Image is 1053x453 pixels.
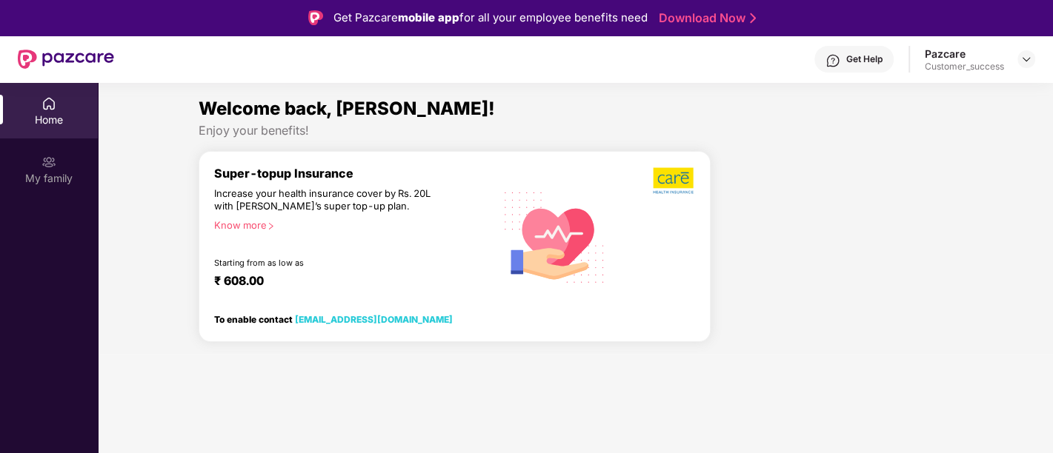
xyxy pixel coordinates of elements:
[214,219,486,229] div: Know more
[295,314,453,325] a: [EMAIL_ADDRESS][DOMAIN_NAME]
[199,123,952,138] div: Enjoy your benefits!
[925,47,1004,61] div: Pazcare
[750,10,756,26] img: Stroke
[826,53,840,68] img: svg+xml;base64,PHN2ZyBpZD0iSGVscC0zMngzMiIgeG1sbnM9Imh0dHA6Ly93d3cudzMub3JnLzIwMDAvc3ZnIiB3aWR0aD...
[398,10,459,24] strong: mobile app
[308,10,323,25] img: Logo
[214,274,480,292] div: ₹ 608.00
[199,98,495,119] span: Welcome back, [PERSON_NAME]!
[214,258,432,268] div: Starting from as low as
[653,167,695,195] img: b5dec4f62d2307b9de63beb79f102df3.png
[214,187,431,212] div: Increase your health insurance cover by Rs. 20L with [PERSON_NAME]’s super top-up plan.
[1020,53,1032,65] img: svg+xml;base64,PHN2ZyBpZD0iRHJvcGRvd24tMzJ4MzIiIHhtbG5zPSJodHRwOi8vd3d3LnczLm9yZy8yMDAwL3N2ZyIgd2...
[41,155,56,170] img: svg+xml;base64,PHN2ZyB3aWR0aD0iMjAiIGhlaWdodD0iMjAiIHZpZXdCb3g9IjAgMCAyMCAyMCIgZmlsbD0ibm9uZSIgeG...
[925,61,1004,73] div: Customer_success
[18,50,114,69] img: New Pazcare Logo
[214,167,495,181] div: Super-topup Insurance
[846,53,883,65] div: Get Help
[494,175,614,298] img: svg+xml;base64,PHN2ZyB4bWxucz0iaHR0cDovL3d3dy53My5vcmcvMjAwMC9zdmciIHhtbG5zOnhsaW5rPSJodHRwOi8vd3...
[659,10,751,26] a: Download Now
[267,222,275,230] span: right
[41,96,56,111] img: svg+xml;base64,PHN2ZyBpZD0iSG9tZSIgeG1sbnM9Imh0dHA6Ly93d3cudzMub3JnLzIwMDAvc3ZnIiB3aWR0aD0iMjAiIG...
[333,9,648,27] div: Get Pazcare for all your employee benefits need
[214,314,453,324] div: To enable contact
